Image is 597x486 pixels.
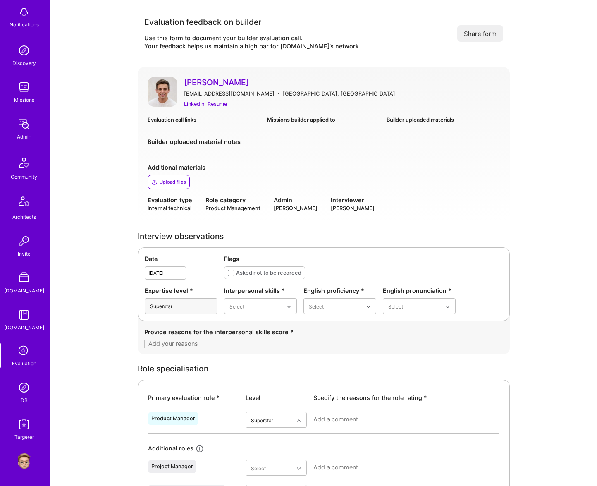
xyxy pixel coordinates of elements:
[16,379,32,396] img: Admin Search
[205,204,260,212] div: Product Management
[383,286,456,295] div: English pronunciation *
[251,416,273,424] div: Superstar
[138,364,510,373] div: Role specialisation
[236,268,301,277] div: Asked not to be recorded
[388,302,403,311] div: Select
[144,17,361,27] div: Evaluation feedback on builder
[14,96,34,104] div: Missions
[16,306,32,323] img: guide book
[4,286,44,295] div: [DOMAIN_NAME]
[151,463,193,470] div: Project Manager
[21,396,28,405] div: DB
[145,254,217,263] div: Date
[331,204,375,212] div: [PERSON_NAME]
[4,323,44,332] div: [DOMAIN_NAME]
[457,25,503,42] button: Share form
[16,453,32,469] img: User Avatar
[14,153,34,172] img: Community
[151,415,195,422] div: Product Manager
[251,464,266,472] div: Select
[297,467,301,471] i: icon Chevron
[16,42,32,59] img: discovery
[16,233,32,249] img: Invite
[184,100,204,108] a: LinkedIn
[246,393,307,402] div: Level
[184,77,500,88] a: [PERSON_NAME]
[331,196,375,204] div: Interviewer
[148,77,177,109] a: User Avatar
[16,416,32,433] img: Skill Targeter
[148,444,193,453] div: Additional roles
[148,137,500,146] div: Builder uploaded material notes
[14,453,34,469] a: User Avatar
[11,172,37,181] div: Community
[366,305,370,309] i: icon Chevron
[208,100,227,108] a: Resume
[16,4,32,20] img: bell
[148,115,260,124] div: Evaluation call links
[144,328,503,336] div: Provide reasons for the interpersonal skills score *
[10,20,39,29] div: Notifications
[224,254,503,263] div: Flags
[160,179,186,185] div: Upload files
[16,270,32,286] img: A Store
[148,393,239,402] div: Primary evaluation role *
[14,193,34,213] img: Architects
[278,89,279,98] div: ·
[148,204,192,212] div: Internal technical
[16,343,32,359] i: icon SelectionTeam
[224,286,297,295] div: Interpersonal skills *
[12,213,36,221] div: Architects
[12,359,36,368] div: Evaluation
[283,89,395,98] div: [GEOGRAPHIC_DATA], [GEOGRAPHIC_DATA]
[14,433,34,441] div: Targeter
[387,115,499,124] div: Builder uploaded materials
[151,179,158,185] i: icon Upload2
[229,302,244,311] div: Select
[148,163,500,172] div: Additional materials
[184,89,275,98] div: [EMAIL_ADDRESS][DOMAIN_NAME]
[12,59,36,67] div: Discovery
[446,305,450,309] i: icon Chevron
[148,77,177,107] img: User Avatar
[138,232,510,241] div: Interview observations
[16,116,32,132] img: admin teamwork
[195,444,205,454] i: icon Info
[313,393,499,402] div: Specify the reasons for the role rating *
[145,286,217,295] div: Expertise level *
[287,305,291,309] i: icon Chevron
[18,249,31,258] div: Invite
[274,204,318,212] div: [PERSON_NAME]
[274,196,318,204] div: Admin
[16,79,32,96] img: teamwork
[297,419,301,423] i: icon Chevron
[148,196,192,204] div: Evaluation type
[144,34,361,50] div: Use this form to document your builder evaluation call. Your feedback helps us maintain a high ba...
[303,286,376,295] div: English proficiency *
[309,302,324,311] div: Select
[205,196,260,204] div: Role category
[267,115,380,124] div: Missions builder applied to
[17,132,31,141] div: Admin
